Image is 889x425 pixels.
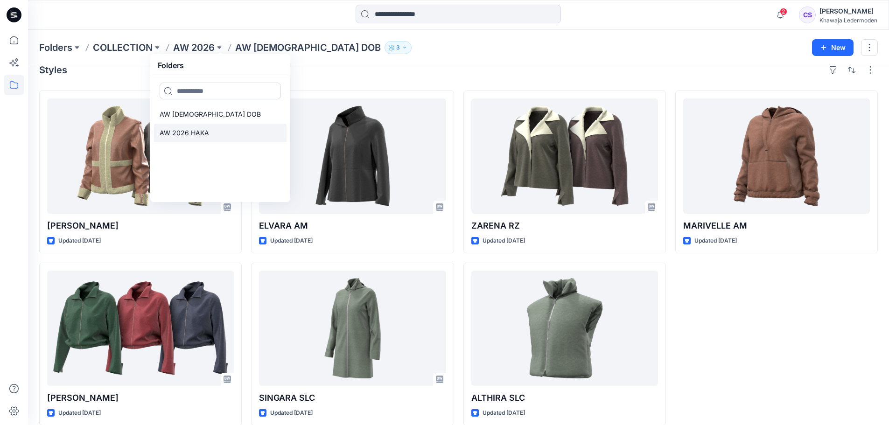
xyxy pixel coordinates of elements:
div: CS [799,7,816,23]
a: ALTHIRA SLC [471,271,658,386]
div: Khawaja Ledermoden [819,17,877,24]
p: ELVARA AM [259,219,446,232]
p: Updated [DATE] [694,236,737,246]
p: ZARENA RZ [471,219,658,232]
p: Updated [DATE] [270,236,313,246]
p: SINGARA SLC [259,391,446,404]
a: LIZ RZ [47,98,234,214]
a: ZARENA RZ [471,98,658,214]
a: AW [DEMOGRAPHIC_DATA] DOB [154,105,287,124]
a: AW 2026 HAKA [154,124,287,142]
p: ALTHIRA SLC [471,391,658,404]
p: Updated [DATE] [58,408,101,418]
div: [PERSON_NAME] [819,6,877,17]
a: Folders [39,41,72,54]
a: COLLECTION [93,41,153,54]
p: [PERSON_NAME] [47,219,234,232]
button: 3 [385,41,412,54]
h5: Folders [152,56,189,75]
p: Updated [DATE] [58,236,101,246]
p: MARIVELLE AM [683,219,870,232]
p: AW 2026 HAKA [160,127,209,139]
span: 2 [780,8,787,15]
p: Updated [DATE] [270,408,313,418]
a: MARIVELLE AM [683,98,870,214]
p: AW [DEMOGRAPHIC_DATA] DOB [160,109,261,120]
h4: Styles [39,64,67,76]
a: LORAYA RZ [47,271,234,386]
a: ELVARA AM [259,98,446,214]
p: 3 [396,42,400,53]
a: AW 2026 [173,41,215,54]
button: New [812,39,854,56]
p: Updated [DATE] [483,408,525,418]
p: Updated [DATE] [483,236,525,246]
p: [PERSON_NAME] [47,391,234,404]
p: AW [DEMOGRAPHIC_DATA] DOB [235,41,381,54]
a: SINGARA SLC [259,271,446,386]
